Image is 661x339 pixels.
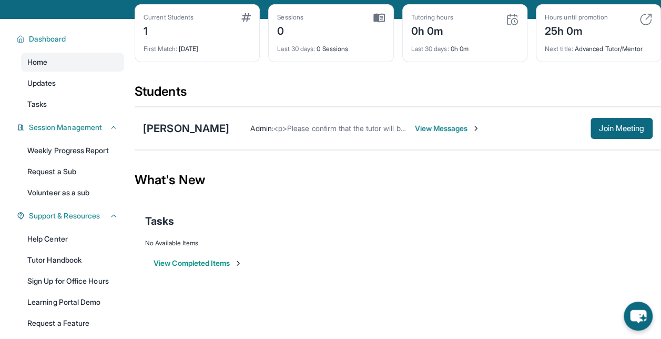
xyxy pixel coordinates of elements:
a: Help Center [21,230,124,248]
div: Hours until promotion [545,13,608,22]
span: Home [27,57,47,67]
span: Tasks [27,99,47,109]
div: [DATE] [144,38,251,53]
span: Session Management [29,122,102,133]
div: Sessions [277,13,303,22]
div: 0h 0m [411,22,453,38]
div: 0 Sessions [277,38,384,53]
a: Weekly Progress Report [21,141,124,160]
img: card [241,13,251,22]
button: View Completed Items [154,258,242,268]
div: 1 [144,22,194,38]
a: Request a Sub [21,162,124,181]
div: Tutoring hours [411,13,453,22]
span: Last 30 days : [277,45,315,53]
span: Tasks [145,214,174,228]
a: Volunteer as a sub [21,183,124,202]
a: Sign Up for Office Hours [21,272,124,291]
span: Join Meeting [599,125,644,132]
img: Chevron-Right [472,124,480,133]
div: What's New [135,157,661,203]
span: View Messages [414,123,480,134]
div: 0h 0m [411,38,518,53]
a: Home [21,53,124,72]
button: Support & Resources [25,211,118,221]
button: Session Management [25,122,118,133]
span: Last 30 days : [411,45,449,53]
div: 25h 0m [545,22,608,38]
img: card [373,13,385,23]
a: Tutor Handbook [21,251,124,270]
button: Join Meeting [591,118,653,139]
a: Learning Portal Demo [21,293,124,312]
span: First Match : [144,45,177,53]
div: Advanced Tutor/Mentor [545,38,652,53]
span: Support & Resources [29,211,100,221]
div: No Available Items [145,239,650,247]
a: Tasks [21,95,124,114]
span: Updates [27,78,56,88]
div: 0 [277,22,303,38]
a: Updates [21,74,124,93]
img: card [639,13,652,26]
button: Dashboard [25,34,118,44]
span: Admin : [250,124,273,133]
span: Dashboard [29,34,66,44]
img: card [506,13,518,26]
div: Current Students [144,13,194,22]
a: Request a Feature [21,314,124,333]
span: Next title : [545,45,573,53]
div: Students [135,83,661,106]
button: chat-button [624,302,653,331]
div: [PERSON_NAME] [143,121,229,136]
span: <p>Please confirm that the tutor will be able to attend your first assigned meeting time before j... [273,124,653,133]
